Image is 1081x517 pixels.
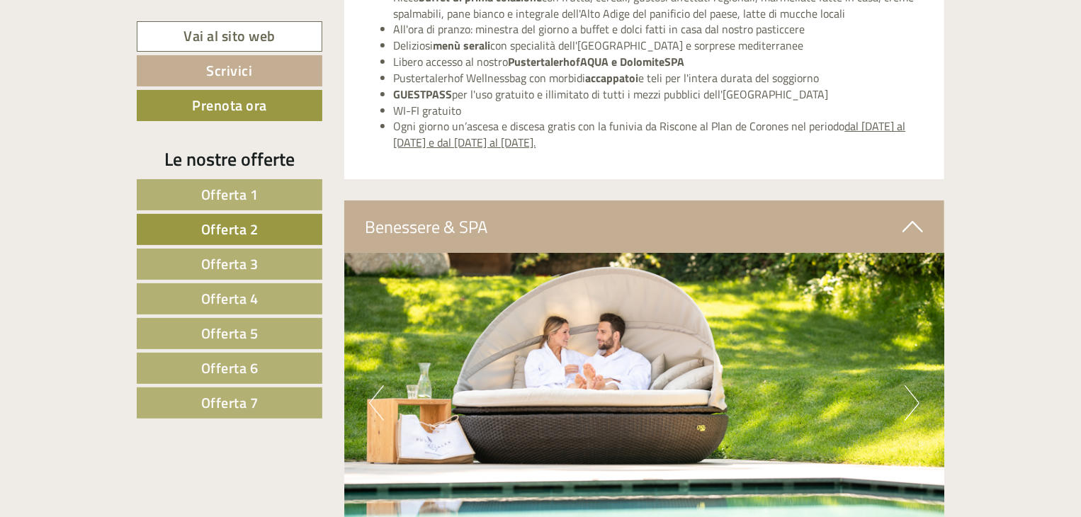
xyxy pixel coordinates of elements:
[137,55,322,86] a: Scrivici
[201,253,259,275] span: Offerta 3
[394,21,924,38] li: All'ora di pranzo: minestra del giorno a buffet e dolci fatti in casa dal nostro pasticcere
[509,53,685,70] strong: PustertalerhofAQUA e DolomiteSPA
[394,38,924,54] li: Deliziosi con specialità dell'[GEOGRAPHIC_DATA] e sorprese mediterranee
[394,86,453,103] strong: GUESTPASS
[137,146,322,172] div: Le nostre offerte
[394,118,906,151] u: dal [DATE] al [DATE] e dal [DATE] al [DATE].
[137,21,322,52] a: Vai al sito web
[394,54,924,70] li: Libero accesso al nostro
[201,183,259,205] span: Offerta 1
[344,200,945,253] div: Benessere & SPA
[137,90,322,121] a: Prenota ora
[201,357,259,379] span: Offerta 6
[394,118,924,151] li: Ogni giorno un’ascesa e discesa gratis con la funivia da Riscone al Plan de Corones nel periodo
[201,218,259,240] span: Offerta 2
[201,322,259,344] span: Offerta 5
[905,385,919,421] button: Next
[394,70,924,86] li: Pustertalerhof Wellnessbag con morbidi e teli per l'intera durata del soggiorno
[201,288,259,309] span: Offerta 4
[586,69,639,86] strong: accappatoi
[201,392,259,414] span: Offerta 7
[394,103,924,119] li: WI-FI gratuito
[394,86,924,103] li: per l'uso gratuito e illimitato di tutti i mezzi pubblici dell'[GEOGRAPHIC_DATA]
[434,37,491,54] strong: menù serali
[369,385,384,421] button: Previous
